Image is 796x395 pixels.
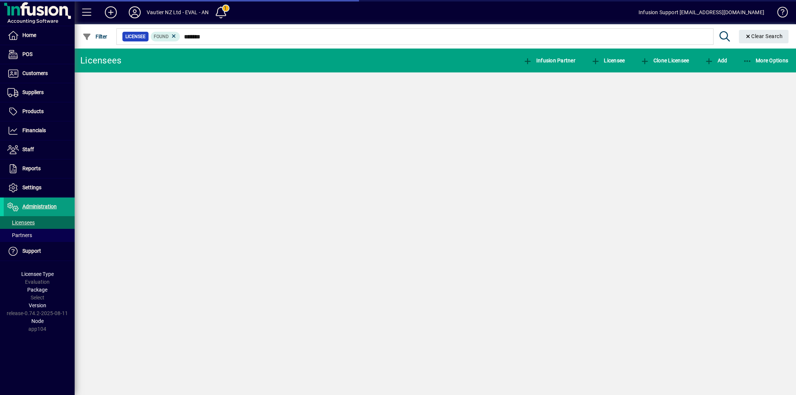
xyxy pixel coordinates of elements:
button: Clone Licensee [639,54,691,67]
span: Staff [22,146,34,152]
span: Home [22,32,36,38]
span: Found [154,34,169,39]
a: Settings [4,178,75,197]
a: Knowledge Base [772,1,787,26]
span: Infusion Partner [523,57,575,63]
button: Profile [123,6,147,19]
span: POS [22,51,32,57]
a: Home [4,26,75,45]
span: Reports [22,165,41,171]
a: POS [4,45,75,64]
span: Licensees [7,220,35,226]
span: Clear Search [745,33,783,39]
button: Add [703,54,729,67]
div: Vautier NZ Ltd - EVAL - AN [147,6,209,18]
span: Administration [22,203,57,209]
button: Licensee [589,54,627,67]
a: Customers [4,64,75,83]
span: Financials [22,127,46,133]
a: Staff [4,140,75,159]
div: Licensees [80,55,121,66]
a: Financials [4,121,75,140]
span: Package [27,287,47,293]
span: Filter [82,34,107,40]
a: Licensees [4,216,75,229]
button: Infusion Partner [521,54,577,67]
span: Products [22,108,44,114]
button: Add [99,6,123,19]
span: Settings [22,184,41,190]
span: Add [705,57,727,63]
button: More Options [741,54,790,67]
a: Suppliers [4,83,75,102]
a: Partners [4,229,75,242]
span: More Options [743,57,789,63]
span: Partners [7,232,32,238]
span: Clone Licensee [640,57,689,63]
div: Infusion Support [EMAIL_ADDRESS][DOMAIN_NAME] [639,6,764,18]
span: Customers [22,70,48,76]
span: Suppliers [22,89,44,95]
span: Licensee Type [21,271,54,277]
button: Clear [739,30,789,43]
a: Reports [4,159,75,178]
span: Licensee [591,57,625,63]
button: Filter [81,30,109,43]
span: Version [29,302,46,308]
a: Support [4,242,75,261]
span: Support [22,248,41,254]
a: Products [4,102,75,121]
span: Node [31,318,44,324]
mat-chip: Found Status: Found [151,32,180,41]
span: Licensee [125,33,146,40]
